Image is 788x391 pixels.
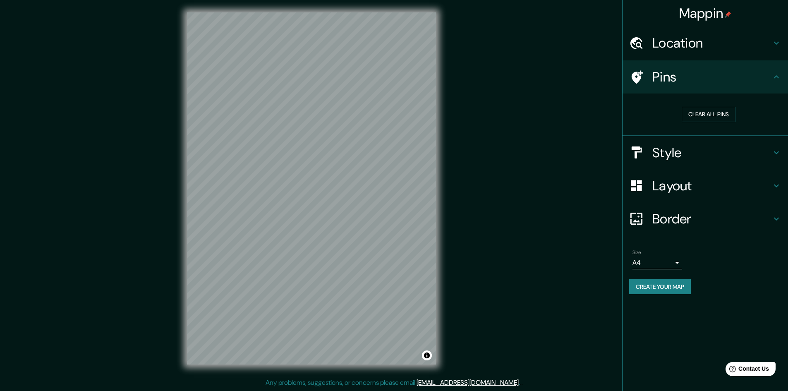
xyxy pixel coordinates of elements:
button: Clear all pins [682,107,735,122]
img: pin-icon.png [725,11,731,18]
div: A4 [632,256,682,269]
h4: Pins [652,69,771,85]
div: Pins [623,60,788,94]
h4: Border [652,211,771,227]
h4: Location [652,35,771,51]
h4: Layout [652,178,771,194]
label: Size [632,249,641,256]
button: Create your map [629,279,691,295]
p: Any problems, suggestions, or concerns please email . [266,378,520,388]
canvas: Map [187,12,436,365]
div: . [520,378,521,388]
div: . [521,378,523,388]
iframe: Help widget launcher [714,359,779,382]
div: Location [623,26,788,60]
div: Border [623,202,788,235]
h4: Style [652,144,771,161]
button: Toggle attribution [422,350,432,360]
h4: Mappin [679,5,732,22]
div: Layout [623,169,788,202]
a: [EMAIL_ADDRESS][DOMAIN_NAME] [417,378,519,387]
div: Style [623,136,788,169]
